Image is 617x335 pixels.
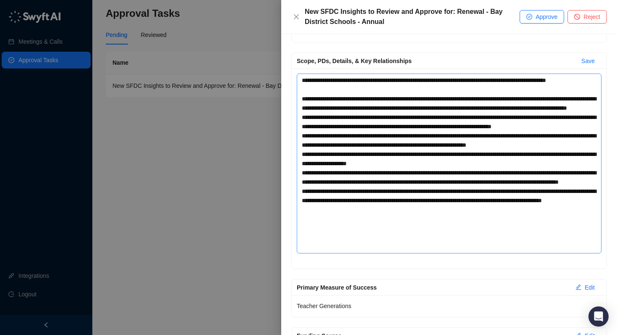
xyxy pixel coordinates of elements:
[583,12,600,21] span: Reject
[297,74,601,253] textarea: Decision Maker Perception of MagicSchool Scope, PDs, Details, & Key Relationships
[575,54,601,68] button: Save
[567,10,607,24] button: Reject
[305,7,520,27] div: New SFDC Insights to Review and Approve for: Renewal - Bay District Schools - Annual
[297,283,569,292] div: Primary Measure of Success
[581,56,595,66] span: Save
[575,284,581,290] span: edit
[585,283,595,292] span: Edit
[526,14,532,20] span: check-circle
[297,300,601,312] p: Teacher Generations
[293,13,300,20] span: close
[574,14,580,20] span: stop
[297,56,575,66] div: Scope, PDs, Details, & Key Relationships
[588,306,609,327] div: Open Intercom Messenger
[536,12,557,21] span: Approve
[520,10,564,24] button: Approve
[569,281,601,294] button: Edit
[291,12,301,22] button: Close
